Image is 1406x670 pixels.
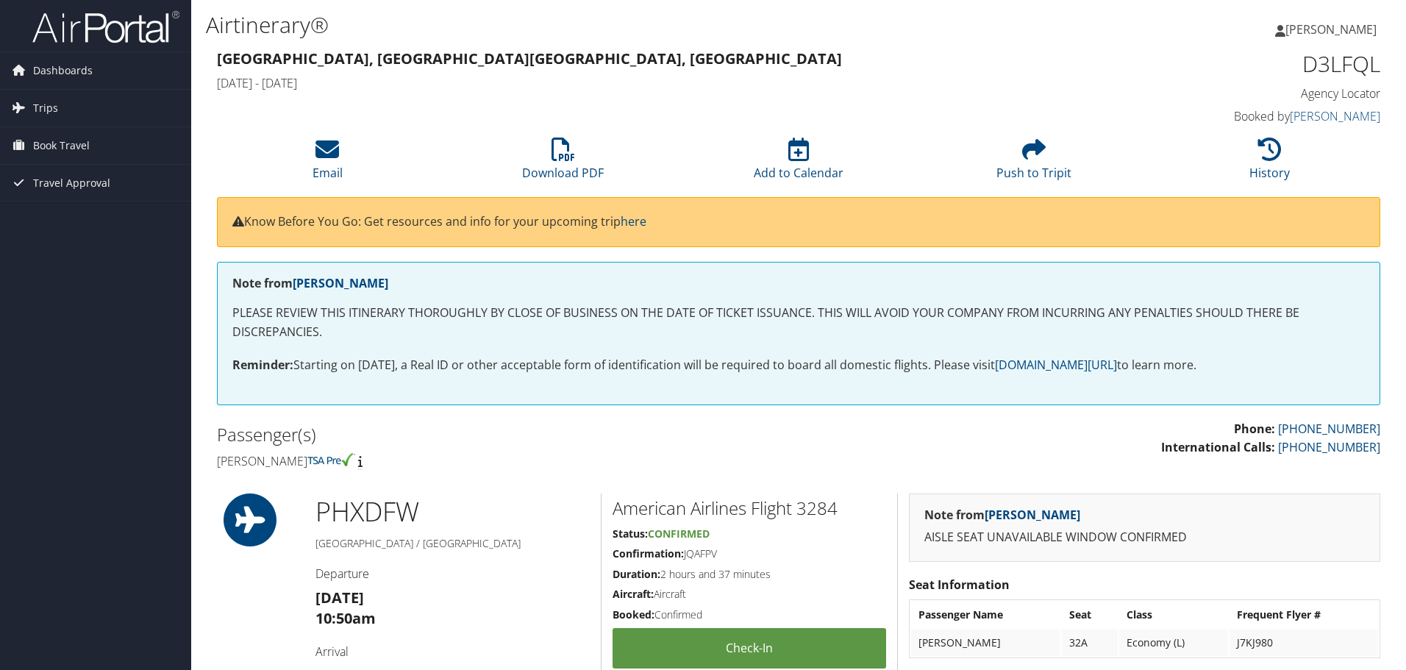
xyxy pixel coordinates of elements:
[315,536,590,551] h5: [GEOGRAPHIC_DATA] / [GEOGRAPHIC_DATA]
[32,10,179,44] img: airportal-logo.png
[1290,108,1380,124] a: [PERSON_NAME]
[613,607,886,622] h5: Confirmed
[1275,7,1391,51] a: [PERSON_NAME]
[1249,146,1290,181] a: History
[985,507,1080,523] a: [PERSON_NAME]
[313,146,343,181] a: Email
[1106,49,1380,79] h1: D3LFQL
[754,146,843,181] a: Add to Calendar
[613,567,660,581] strong: Duration:
[613,546,886,561] h5: JQAFPV
[613,496,886,521] h2: American Airlines Flight 3284
[1285,21,1377,38] span: [PERSON_NAME]
[1119,630,1229,656] td: Economy (L)
[911,630,1060,656] td: [PERSON_NAME]
[232,304,1365,341] p: PLEASE REVIEW THIS ITINERARY THOROUGHLY BY CLOSE OF BUSINESS ON THE DATE OF TICKET ISSUANCE. THIS...
[911,602,1060,628] th: Passenger Name
[621,213,646,229] a: here
[232,357,293,373] strong: Reminder:
[1062,630,1117,656] td: 32A
[33,90,58,126] span: Trips
[307,453,355,466] img: tsa-precheck.png
[613,628,886,669] a: Check-in
[315,566,590,582] h4: Departure
[217,453,788,469] h4: [PERSON_NAME]
[206,10,996,40] h1: Airtinerary®
[293,275,388,291] a: [PERSON_NAME]
[315,644,590,660] h4: Arrival
[315,493,590,530] h1: PHX DFW
[1062,602,1117,628] th: Seat
[1106,108,1380,124] h4: Booked by
[924,528,1365,547] p: AISLE SEAT UNAVAILABLE WINDOW CONFIRMED
[995,357,1117,373] a: [DOMAIN_NAME][URL]
[613,587,886,602] h5: Aircraft
[648,527,710,541] span: Confirmed
[1119,602,1229,628] th: Class
[1161,439,1275,455] strong: International Calls:
[232,275,388,291] strong: Note from
[217,75,1084,91] h4: [DATE] - [DATE]
[232,356,1365,375] p: Starting on [DATE], a Real ID or other acceptable form of identification will be required to boar...
[33,165,110,202] span: Travel Approval
[1106,85,1380,101] h4: Agency Locator
[996,146,1071,181] a: Push to Tripit
[232,213,1365,232] p: Know Before You Go: Get resources and info for your upcoming trip
[217,49,842,68] strong: [GEOGRAPHIC_DATA], [GEOGRAPHIC_DATA] [GEOGRAPHIC_DATA], [GEOGRAPHIC_DATA]
[909,577,1010,593] strong: Seat Information
[522,146,604,181] a: Download PDF
[1234,421,1275,437] strong: Phone:
[613,527,648,541] strong: Status:
[1230,602,1378,628] th: Frequent Flyer #
[613,607,654,621] strong: Booked:
[315,608,376,628] strong: 10:50am
[1278,421,1380,437] a: [PHONE_NUMBER]
[33,127,90,164] span: Book Travel
[1230,630,1378,656] td: J7KJ980
[613,567,886,582] h5: 2 hours and 37 minutes
[613,546,684,560] strong: Confirmation:
[217,422,788,447] h2: Passenger(s)
[1278,439,1380,455] a: [PHONE_NUMBER]
[315,588,364,607] strong: [DATE]
[613,587,654,601] strong: Aircraft:
[33,52,93,89] span: Dashboards
[924,507,1080,523] strong: Note from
